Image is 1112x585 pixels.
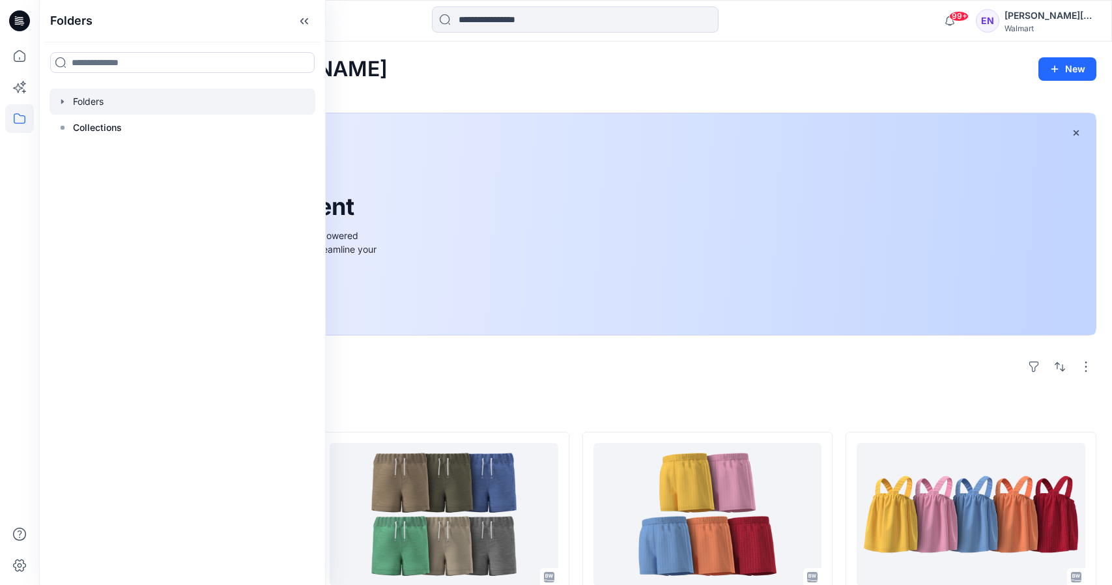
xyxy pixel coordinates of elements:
button: New [1038,57,1096,81]
span: 99+ [949,11,969,21]
div: Walmart [1005,23,1096,33]
p: Collections [73,120,122,136]
div: [PERSON_NAME][DATE] [1005,8,1096,23]
h4: Styles [55,403,1096,419]
div: EN [976,9,999,33]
